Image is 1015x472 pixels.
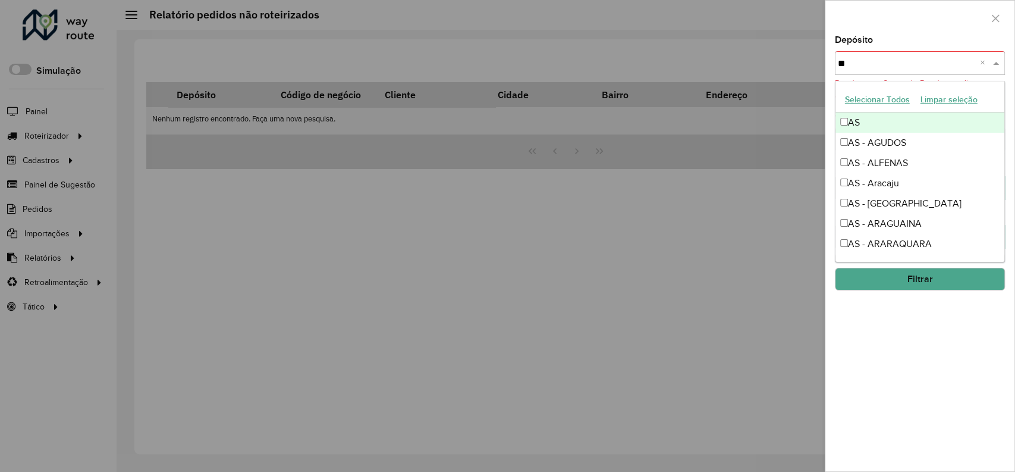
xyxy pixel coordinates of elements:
div: AS [835,112,1004,133]
button: Filtrar [835,268,1005,290]
formly-validation-message: Depósito ou Grupo de Depósitos são obrigatórios [835,79,973,101]
label: Depósito [835,33,873,47]
button: Selecionar Todos [840,90,915,109]
button: Limpar seleção [915,90,983,109]
span: Clear all [980,56,990,70]
ng-dropdown-panel: Options list [835,81,1005,262]
div: AS - AGUDOS [835,133,1004,153]
div: AS - ALFENAS [835,153,1004,173]
div: AS - AS Minas [835,254,1004,274]
div: AS - Aracaju [835,173,1004,193]
div: AS - [GEOGRAPHIC_DATA] [835,193,1004,214]
div: AS - ARAGUAINA [835,214,1004,234]
div: AS - ARARAQUARA [835,234,1004,254]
